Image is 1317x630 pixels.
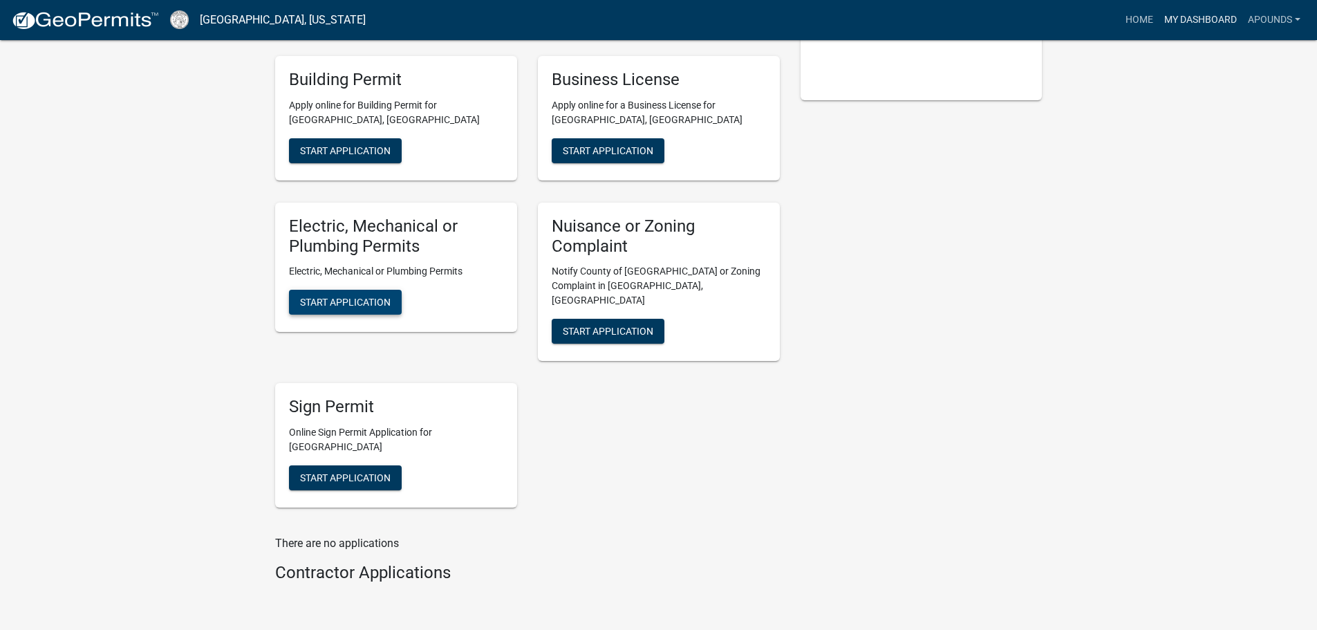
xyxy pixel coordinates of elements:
a: Home [1120,7,1159,33]
button: Start Application [552,319,664,344]
p: Apply online for Building Permit for [GEOGRAPHIC_DATA], [GEOGRAPHIC_DATA] [289,98,503,127]
a: [GEOGRAPHIC_DATA], [US_STATE] [200,8,366,32]
p: Online Sign Permit Application for [GEOGRAPHIC_DATA] [289,425,503,454]
span: Start Application [563,145,653,156]
button: Start Application [289,138,402,163]
p: There are no applications [275,535,780,552]
button: Start Application [289,465,402,490]
p: Notify County of [GEOGRAPHIC_DATA] or Zoning Complaint in [GEOGRAPHIC_DATA], [GEOGRAPHIC_DATA] [552,264,766,308]
h5: Business License [552,70,766,90]
wm-workflow-list-section: Contractor Applications [275,563,780,589]
p: Electric, Mechanical or Plumbing Permits [289,264,503,279]
p: Apply online for a Business License for [GEOGRAPHIC_DATA], [GEOGRAPHIC_DATA] [552,98,766,127]
h5: Sign Permit [289,397,503,417]
h5: Electric, Mechanical or Plumbing Permits [289,216,503,257]
wm-workflow-list-section: Applications [275,19,780,519]
span: Start Application [300,145,391,156]
a: My Dashboard [1159,7,1242,33]
button: Start Application [552,138,664,163]
img: Cook County, Georgia [170,10,189,29]
span: Start Application [563,326,653,337]
span: Start Application [300,472,391,483]
span: Start Application [300,297,391,308]
h4: Contractor Applications [275,563,780,583]
h5: Building Permit [289,70,503,90]
h5: Nuisance or Zoning Complaint [552,216,766,257]
button: Start Application [289,290,402,315]
a: apounds [1242,7,1306,33]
